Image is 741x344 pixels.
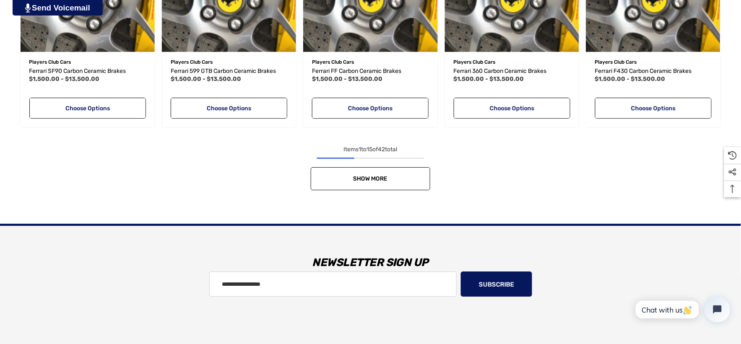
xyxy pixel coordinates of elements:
svg: Top [724,185,741,193]
a: Choose Options [595,98,712,119]
span: $1,500.00 - $13,500.00 [454,75,524,83]
a: Ferrari 599 GTB Carbon Ceramic Brakes,Price range from $1,500.00 to $13,500.00 [171,66,287,76]
a: Ferrari SF90 Carbon Ceramic Brakes,Price range from $1,500.00 to $13,500.00 [29,66,146,76]
a: Ferrari FF Carbon Ceramic Brakes,Price range from $1,500.00 to $13,500.00 [312,66,429,76]
svg: Recently Viewed [728,151,737,160]
a: Show More [311,167,430,190]
p: Players Club Cars [29,57,146,67]
span: 42 [378,146,385,153]
svg: Social Media [728,168,737,176]
p: Players Club Cars [454,57,570,67]
span: Ferrari F430 Carbon Ceramic Brakes [595,67,692,75]
span: Ferrari 360 Carbon Ceramic Brakes [454,67,547,75]
p: Players Club Cars [312,57,429,67]
a: Choose Options [171,98,287,119]
a: Ferrari F430 Carbon Ceramic Brakes,Price range from $1,500.00 to $13,500.00 [595,66,712,76]
span: $1,500.00 - $13,500.00 [595,75,666,83]
span: $1,500.00 - $13,500.00 [171,75,241,83]
nav: pagination [17,145,724,190]
p: Players Club Cars [595,57,712,67]
div: Items to of total [17,145,724,155]
span: Ferrari SF90 Carbon Ceramic Brakes [29,67,126,75]
a: Choose Options [312,98,429,119]
a: Choose Options [29,98,146,119]
p: Players Club Cars [171,57,287,67]
span: $1,500.00 - $13,500.00 [312,75,382,83]
button: Subscribe [461,272,532,297]
span: 1 [359,146,361,153]
h3: Newsletter Sign Up [10,250,731,275]
span: Ferrari 599 GTB Carbon Ceramic Brakes [171,67,276,75]
span: Ferrari FF Carbon Ceramic Brakes [312,67,401,75]
span: 15 [367,146,373,153]
span: Show More [354,175,388,182]
a: Choose Options [454,98,570,119]
span: $1,500.00 - $13,500.00 [29,75,100,83]
iframe: Tidio Chat [627,290,737,329]
a: Ferrari 360 Carbon Ceramic Brakes,Price range from $1,500.00 to $13,500.00 [454,66,570,76]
